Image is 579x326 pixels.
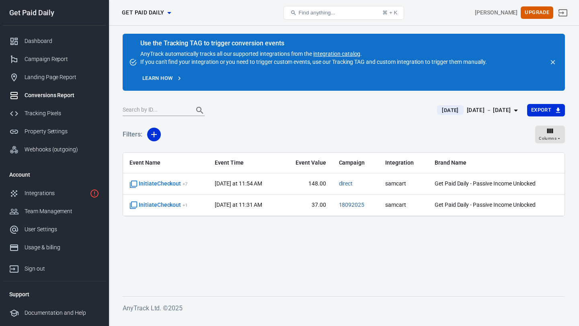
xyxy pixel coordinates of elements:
h6: AnyTrack Ltd. © 2025 [123,303,565,313]
div: Use the Tracking TAG to trigger conversion events [140,39,487,47]
div: Team Management [25,207,99,216]
button: Get Paid Daily [119,5,174,20]
a: 18092025 [339,202,365,208]
div: ⌘ + K [382,10,397,16]
a: Landing Page Report [3,68,106,86]
div: Tracking Pixels [25,109,99,118]
span: 37.00 [287,201,326,209]
span: InitiateCheckout [129,201,188,209]
span: Columns [539,135,556,142]
a: integration catalog [313,51,360,57]
a: direct [339,180,353,187]
sup: + 1 [183,202,188,208]
a: Team Management [3,202,106,220]
div: Campaign Report [25,55,99,63]
span: [DATE] [439,106,462,114]
time: 2025-09-21T11:54:21+02:00 [215,180,262,187]
span: Event Time [215,159,274,167]
h5: Filters: [123,122,142,147]
button: Upgrade [521,6,553,19]
button: Export [527,104,565,116]
button: close [547,57,558,68]
button: Search [190,101,209,120]
div: Conversions Report [25,91,99,100]
a: Campaign Report [3,50,106,68]
div: Usage & billing [25,243,99,252]
span: Event Value [287,159,326,167]
span: 18092025 [339,201,365,209]
span: Campaign [339,159,373,167]
li: Support [3,285,106,304]
span: Brand Name [435,159,547,167]
li: Account [3,165,106,184]
sup: + 7 [183,181,188,187]
time: 2025-09-21T11:31:42+02:00 [215,202,262,208]
div: Dashboard [25,37,99,45]
div: scrollable content [123,153,565,216]
a: Property Settings [3,122,106,141]
a: Webhooks (outgoing) [3,141,106,159]
a: User Settings [3,220,106,238]
span: samcart [385,201,422,209]
button: [DATE][DATE] － [DATE] [431,104,527,117]
span: Get Paid Daily - Passive Income Unlocked [435,180,547,188]
span: Event Name [129,159,202,167]
span: direct [339,180,353,188]
div: AnyTrack automatically tracks all our supported integrations from the . If you can't find your in... [140,40,487,66]
a: Dashboard [3,32,106,50]
div: Documentation and Help [25,309,99,317]
div: Property Settings [25,127,99,136]
button: Find anything...⌘ + K [283,6,404,20]
div: User Settings [25,225,99,234]
a: Usage & billing [3,238,106,257]
div: Webhooks (outgoing) [25,145,99,154]
input: Search by ID... [123,105,187,116]
div: [DATE] － [DATE] [467,105,511,115]
span: Find anything... [298,10,335,16]
a: Tracking Pixels [3,104,106,122]
a: Sign out [553,3,573,22]
span: samcart [385,180,422,188]
div: Account id: VKdrdYJY [475,8,517,17]
a: Learn how [140,72,184,85]
span: Get Paid Daily [122,8,164,18]
a: Sign out [3,257,106,278]
div: Sign out [25,265,99,273]
svg: 1 networks not verified yet [90,189,99,198]
span: 148.00 [287,180,326,188]
span: Integration [385,159,422,167]
span: Get Paid Daily - Passive Income Unlocked [435,201,547,209]
a: Integrations [3,184,106,202]
button: Columns [535,126,565,143]
div: Integrations [25,189,86,198]
div: Get Paid Daily [3,9,106,16]
a: Conversions Report [3,86,106,104]
span: InitiateCheckout [129,180,188,188]
div: Landing Page Report [25,73,99,81]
